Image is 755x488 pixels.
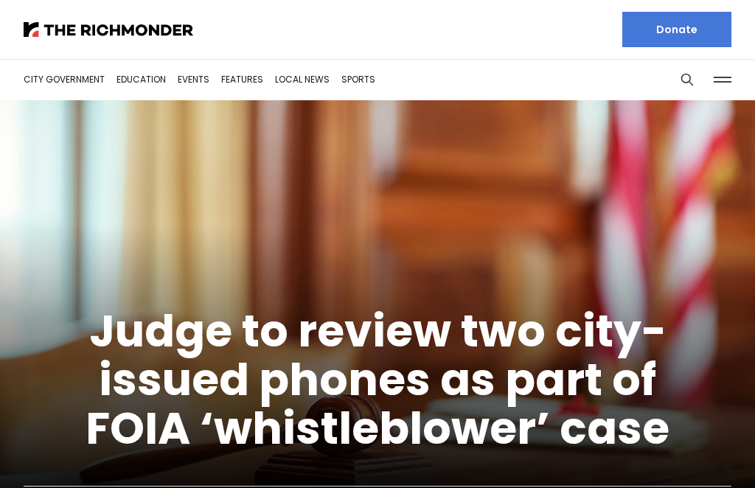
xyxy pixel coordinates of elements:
img: The Richmonder [24,22,193,37]
iframe: portal-trigger [630,416,755,488]
a: Donate [622,12,731,47]
button: Search this site [676,69,698,91]
a: Features [221,73,263,86]
a: Sports [341,73,375,86]
a: City Government [24,73,105,86]
a: Judge to review two city-issued phones as part of FOIA ‘whistleblower’ case [86,300,669,459]
a: Local News [275,73,330,86]
a: Education [116,73,166,86]
a: Events [178,73,209,86]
